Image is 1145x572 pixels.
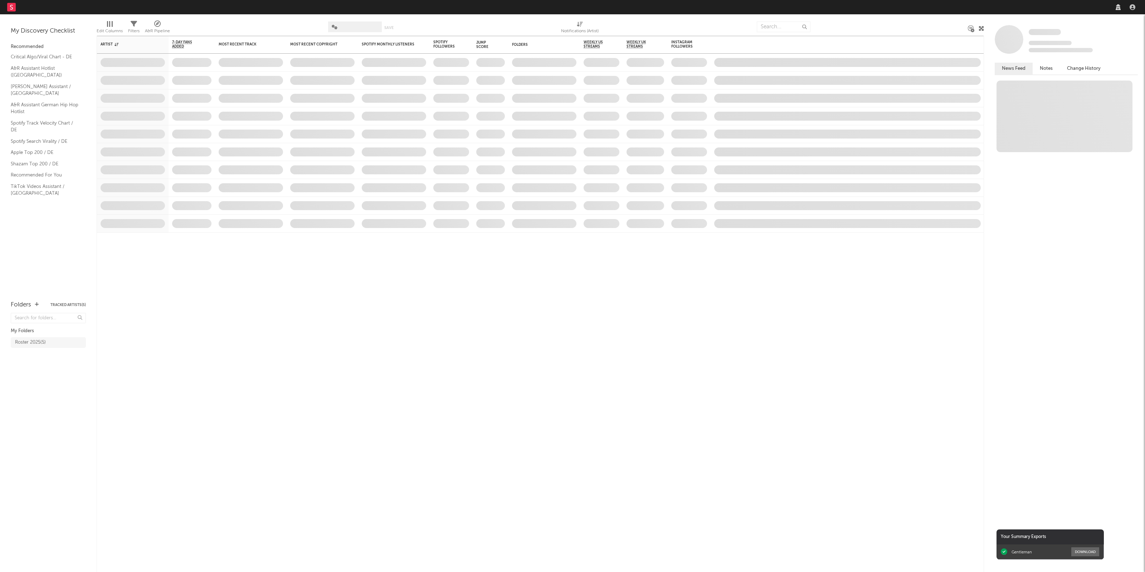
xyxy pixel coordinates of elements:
[11,160,79,168] a: Shazam Top 200 / DE
[11,101,79,116] a: A&R Assistant German Hip Hop Hotlist
[1033,63,1060,74] button: Notes
[11,301,31,309] div: Folders
[671,40,696,49] div: Instagram Followers
[11,183,79,197] a: TikTok Videos Assistant / [GEOGRAPHIC_DATA]
[1029,41,1072,45] span: Tracking Since: [DATE]
[11,83,79,97] a: [PERSON_NAME] Assistant / [GEOGRAPHIC_DATA]
[757,21,810,32] input: Search...
[15,338,46,347] div: Roster 2025 ( 5 )
[145,27,170,35] div: A&R Pipeline
[1029,29,1061,35] span: Some Artist
[11,27,86,35] div: My Discovery Checklist
[11,119,79,134] a: Spotify Track Velocity Chart / DE
[11,53,79,61] a: Critical Algo/Viral Chart - DE
[50,303,86,307] button: Tracked Artists(5)
[11,171,79,179] a: Recommended For You
[433,40,458,49] div: Spotify Followers
[476,40,494,49] div: Jump Score
[512,43,566,47] div: Folders
[145,18,170,39] div: A&R Pipeline
[11,64,79,79] a: A&R Assistant Hotlist ([GEOGRAPHIC_DATA])
[97,18,123,39] div: Edit Columns
[1071,547,1099,556] button: Download
[219,42,272,47] div: Most Recent Track
[128,27,140,35] div: Filters
[995,63,1033,74] button: News Feed
[1060,63,1108,74] button: Change History
[101,42,154,47] div: Artist
[128,18,140,39] div: Filters
[290,42,344,47] div: Most Recent Copyright
[584,40,609,49] span: Weekly US Streams
[362,42,415,47] div: Spotify Monthly Listeners
[97,27,123,35] div: Edit Columns
[11,43,86,51] div: Recommended
[11,149,79,156] a: Apple Top 200 / DE
[561,27,599,35] div: Notifications (Artist)
[11,137,79,145] a: Spotify Search Virality / DE
[561,18,599,39] div: Notifications (Artist)
[1029,29,1061,36] a: Some Artist
[11,313,86,323] input: Search for folders...
[997,529,1104,544] div: Your Summary Exports
[627,40,653,49] span: Weekly UK Streams
[1029,48,1093,52] span: 0 fans last week
[11,337,86,348] a: Roster 2025(5)
[384,26,394,30] button: Save
[11,327,86,335] div: My Folders
[1012,549,1032,554] div: Gentleman
[172,40,201,49] span: 7-Day Fans Added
